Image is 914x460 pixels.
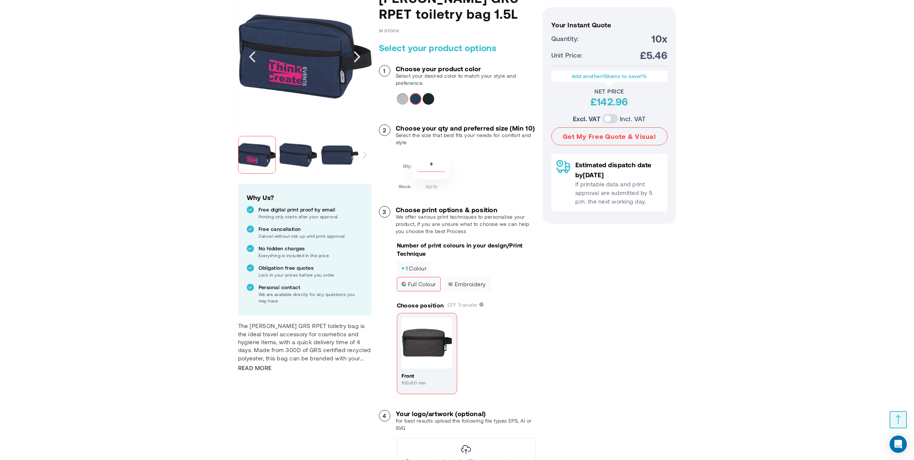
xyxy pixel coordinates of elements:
div: Availability [379,28,399,33]
p: No hidden charges [259,245,363,252]
td: Stock: [399,181,412,190]
div: Open Intercom Messenger [890,436,907,453]
span: 10x [651,32,667,45]
h3: Choose print options & position [396,206,535,213]
span: [DATE] [583,171,604,179]
td: 15270 [413,181,449,190]
p: Choose position [397,301,444,309]
div: Net Price [551,88,668,95]
p: Cancel without risk up until print approval [259,233,363,239]
p: Free digital print proof by email [259,206,363,213]
h2: Why Us? [247,192,363,202]
h3: Your Instant Quote [551,21,668,28]
div: HeatherCharcoal [423,93,434,105]
span: £5.46 [640,49,667,62]
p: For best results upload the following file types EPS, AI or SVG [396,417,535,432]
p: Obligation free quotes [259,264,363,272]
span: Quantity: [551,33,579,44]
img: 13004755_tr_y1_zzzlygkxlvbk3j8k.jpg [238,136,276,174]
p: Add another items to save [555,73,664,80]
div: Next [358,132,371,177]
h3: Your logo/artwork (optional) [396,410,535,417]
span: 1 colour [402,266,427,271]
img: Print position front [402,318,453,369]
p: Printing only starts after your approval [259,213,363,220]
h2: Select your product options [379,42,535,54]
p: We offer various print techniques to personalise your product, if you are unsure what to choose w... [396,213,535,235]
span: Unit Price: [551,50,583,60]
p: Personal contact [259,284,363,291]
p: Everything is included in the price [259,252,363,259]
img: 13004755_lk6aeouuuyz9gptz.jpg [279,136,317,174]
p: Estimated dispatch date by [575,160,663,180]
span: Embroidery [448,282,486,287]
span: 1% [640,73,647,79]
img: 13004755_f1_99ql376nvoc3ulbb.jpg [321,136,358,174]
span: Read More [238,364,272,372]
span: full colour [402,282,436,287]
h3: Choose your qty and preferred size (Min 10) [396,124,535,132]
p: Free cancellation [259,226,363,233]
p: 100x50 mm [402,379,453,386]
div: HeatherGrey [397,93,408,105]
button: Get My Free Quote & Visual [551,127,668,145]
p: Lock in your prices before you order [259,272,363,278]
div: £142.96 [551,95,668,108]
div: The [PERSON_NAME] GRS RPET toiletry bag is the ideal travel accessory for cosmetics and hygiene i... [238,322,372,362]
img: Delivery [556,160,570,173]
p: Select the size that best fits your needs for comfort and style [396,132,535,146]
p: If printable data and print approval are submitted by 5 p.m. the next working day. [575,180,663,206]
span: 15 [602,73,607,79]
img: Image Uploader [461,445,471,454]
p: Select your desired color to match your style and preference. [396,72,535,87]
label: Incl. VAT [620,114,646,124]
h3: Choose your product color [396,65,535,72]
span: In stock [379,28,399,33]
td: Qty: [399,154,412,179]
p: We are available directly for any questions you may have [259,291,363,304]
div: HeatherNavy [410,93,421,105]
h4: front [402,372,453,379]
p: Number of print colours in your design/Print Technique [397,241,535,258]
span: DTF Transfer [447,302,484,308]
label: Excl. VAT [573,114,600,124]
